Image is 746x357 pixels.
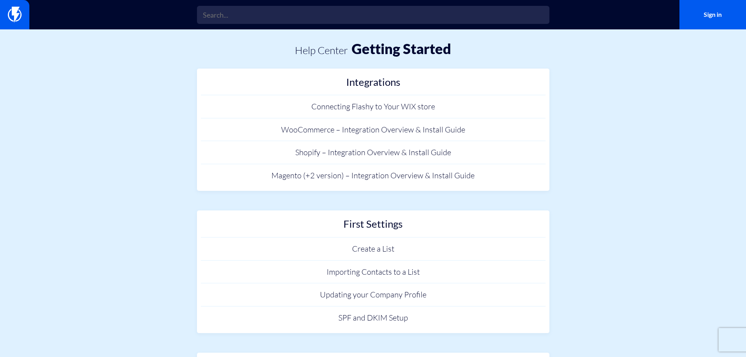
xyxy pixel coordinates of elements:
h2: First Settings [205,218,542,234]
a: Updating your Company Profile [201,283,546,306]
a: Shopify – Integration Overview & Install Guide [201,141,546,164]
a: Integrations [201,72,546,96]
h1: Getting Started [352,41,451,57]
a: Help center [295,44,348,56]
a: Importing Contacts to a List [201,261,546,284]
a: Connecting Flashy to Your WIX store [201,95,546,118]
a: First Settings [201,214,546,237]
input: Search... [197,6,549,24]
a: Magento (+2 version) – Integration Overview & Install Guide [201,164,546,187]
h2: Integrations [205,76,542,92]
a: SPF and DKIM Setup [201,306,546,330]
a: WooCommerce – Integration Overview & Install Guide [201,118,546,141]
a: Create a List [201,237,546,261]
